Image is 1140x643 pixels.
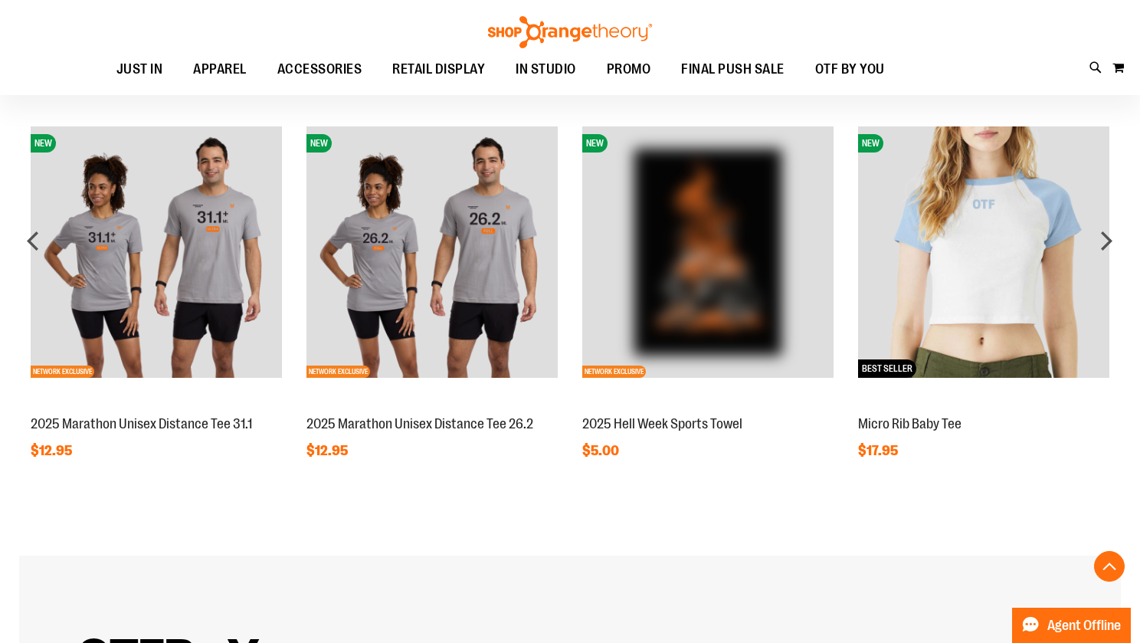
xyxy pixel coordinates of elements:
button: Back To Top [1094,551,1125,582]
a: 2025 Marathon Unisex Distance Tee 31.1 [31,416,252,431]
span: RETAIL DISPLAY [392,52,485,87]
a: 2025 Marathon Unisex Distance Tee 26.2NEWNETWORK EXCLUSIVE [306,399,558,412]
img: Shop Orangetheory [486,16,654,48]
span: NEW [306,134,332,153]
span: NEW [582,134,608,153]
span: Agent Offline [1047,618,1121,633]
span: FINAL PUSH SALE [681,52,785,87]
a: Micro Rib Baby Tee [858,416,961,431]
img: 2025 Marathon Unisex Distance Tee 26.2 [306,126,558,378]
span: JUST IN [116,52,163,87]
img: 2025 Marathon Unisex Distance Tee 31.1 [31,126,282,378]
a: 2025 Hell Week Sports Towel [582,416,742,431]
button: Agent Offline [1012,608,1131,643]
span: NEW [858,134,883,153]
span: $12.95 [306,443,350,458]
span: NETWORK EXCLUSIVE [582,366,646,378]
a: 2025 Marathon Unisex Distance Tee 31.1NEWNETWORK EXCLUSIVE [31,399,282,412]
span: APPAREL [193,52,247,87]
a: Micro Rib Baby TeeNEWBEST SELLER [858,399,1109,412]
a: 2025 Marathon Unisex Distance Tee 26.2 [306,416,533,431]
span: $17.95 [858,443,900,458]
span: NEW [31,134,56,153]
img: Micro Rib Baby Tee [858,126,1109,378]
span: OTF BY YOU [815,52,885,87]
span: NETWORK EXCLUSIVE [31,366,94,378]
span: IN STUDIO [516,52,576,87]
div: prev [18,225,49,256]
span: BEST SELLER [858,359,916,378]
span: $5.00 [582,443,621,458]
span: NETWORK EXCLUSIVE [306,366,370,378]
span: PROMO [607,52,651,87]
img: 2025 Hell Week Sports Towel [582,126,834,378]
a: 2025 Hell Week Sports TowelNEWNETWORK EXCLUSIVE [582,399,834,412]
span: ACCESSORIES [277,52,362,87]
span: $12.95 [31,443,74,458]
div: next [1091,225,1122,256]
